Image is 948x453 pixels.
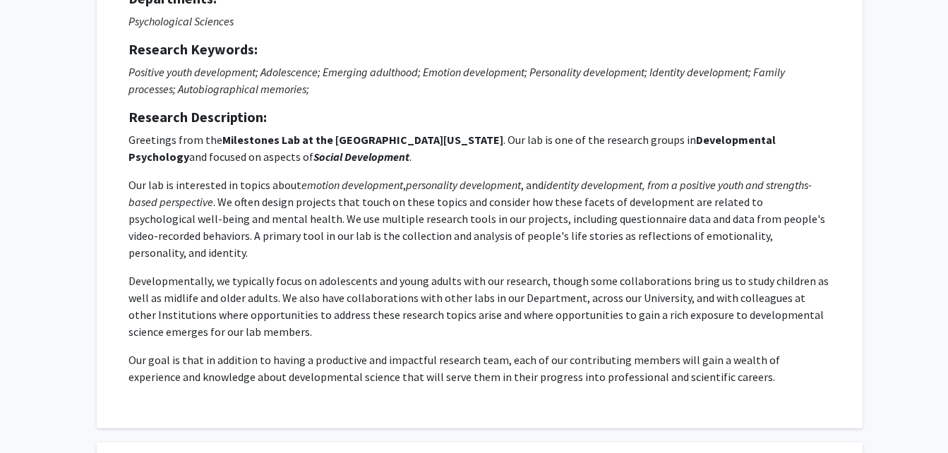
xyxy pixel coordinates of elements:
[128,272,831,340] p: Developmentally, we typically focus on adolescents and young adults with our research, though som...
[128,65,785,96] i: Positive youth development; Adolescence; Emerging adulthood; Emotion development; Personality dev...
[128,40,258,58] strong: Research Keywords:
[128,131,831,165] p: Greetings from the . Our lab is one of the research groups in and focused on aspects of .
[222,133,503,147] strong: Milestones Lab at the [GEOGRAPHIC_DATA][US_STATE]
[11,389,60,442] iframe: Chat
[128,176,831,261] p: Our lab is interested in topics about , , and . We often design projects that touch on these topi...
[128,14,234,28] i: Psychological Sciences
[128,351,831,385] p: Our goal is that in addition to having a productive and impactful research team, each of our cont...
[128,108,267,126] strong: Research Description:
[406,178,521,192] em: personality development
[313,150,409,164] em: Social Development
[301,178,403,192] em: emotion development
